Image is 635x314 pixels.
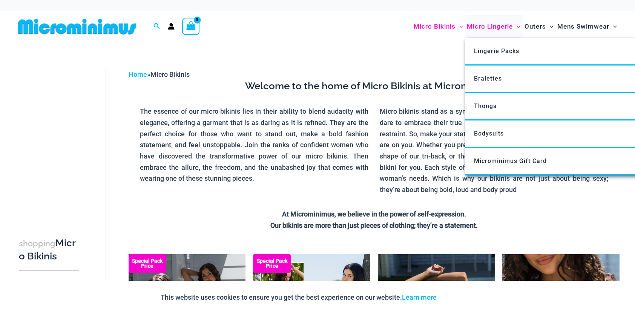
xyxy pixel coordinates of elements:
[19,239,55,248] span: shopping
[129,70,190,78] span: »
[380,106,608,195] p: Micro bikinis stand as a symbol of empowerment, tailored for women who dare to embrace their true...
[442,288,474,306] button: Accept
[414,17,456,36] span: Micro Bikinis
[465,15,522,38] a: Micro LingerieMenu ToggleMenu Toggle
[150,70,190,78] span: Micro Bikinis
[513,17,520,36] span: Menu Toggle
[474,102,497,110] span: Thongs
[270,221,478,229] strong: Our bikinis are more than just pieces of clothing; they’re a statement.
[161,292,437,303] p: This website uses cookies to ensure you get the best experience on our website.
[474,157,547,165] span: Microminimus Gift Card
[253,259,291,268] b: Special Pack Price
[402,293,437,301] a: Learn more
[474,75,502,82] span: Bralettes
[129,259,166,268] b: Special Pack Price
[282,210,466,218] strong: At Microminimus, we believe in the power of self-expression.
[134,80,614,93] h3: Welcome to the home of Micro Bikinis at Microminimus.
[15,18,139,35] img: MM SHOP LOGO FLAT
[456,17,463,36] span: Menu Toggle
[523,15,555,38] a: OutersMenu ToggleMenu Toggle
[467,17,513,36] span: Micro Lingerie
[525,17,546,36] span: Outers
[129,70,147,78] a: Home
[557,17,609,36] span: Mens Swimwear
[555,15,619,38] a: Mens SwimwearMenu ToggleMenu Toggle
[168,23,175,30] a: Account icon link
[609,17,617,36] span: Menu Toggle
[19,237,79,263] h3: Micro Bikinis
[140,106,368,184] p: The essence of our micro bikinis lies in their ability to blend audacity with elegance, offering ...
[19,63,87,213] iframe: TrustedSite Certified
[474,130,504,137] span: Bodysuits
[474,47,519,55] span: Lingerie Packs
[153,22,160,31] a: Search icon link
[182,18,199,35] a: View Shopping Cart, empty
[412,15,465,38] a: Micro BikinisMenu ToggleMenu Toggle
[546,17,554,36] span: Menu Toggle
[411,14,620,39] nav: Site Navigation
